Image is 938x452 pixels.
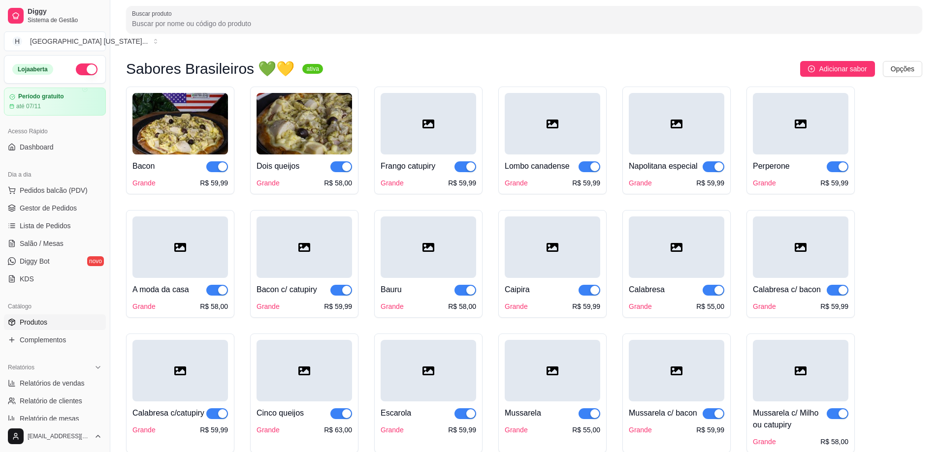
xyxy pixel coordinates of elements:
a: Lista de Pedidos [4,218,106,234]
div: R$ 55,00 [696,301,724,311]
span: Gestor de Pedidos [20,203,77,213]
div: Mussarela c/ Milho ou catupiry [753,407,827,431]
div: R$ 59,99 [200,178,228,188]
div: R$ 58,00 [820,437,848,447]
div: Mussarela [505,407,541,419]
div: Napolitana especial [629,160,698,172]
span: Relatório de clientes [20,396,82,406]
div: [GEOGRAPHIC_DATA] [US_STATE] ... [30,36,148,46]
a: Complementos [4,332,106,348]
div: Grande [629,425,652,435]
div: Acesso Rápido [4,123,106,139]
div: Grande [629,178,652,188]
a: Gestor de Pedidos [4,200,106,216]
div: R$ 63,00 [324,425,352,435]
a: Diggy Botnovo [4,253,106,269]
div: Grande [381,301,404,311]
span: Relatórios [8,363,34,371]
img: product-image [132,93,228,154]
div: R$ 59,99 [572,178,600,188]
div: Grande [257,301,280,311]
span: Pedidos balcão (PDV) [20,185,88,195]
div: Caipira [505,284,530,296]
a: Produtos [4,314,106,330]
div: Grande [132,178,156,188]
a: Relatório de mesas [4,411,106,426]
span: KDS [20,274,34,284]
span: Relatórios de vendas [20,378,85,388]
div: Grande [505,301,528,311]
div: Calabresa [629,284,665,296]
span: Produtos [20,317,47,327]
span: Relatório de mesas [20,414,79,423]
button: Pedidos balcão (PDV) [4,182,106,198]
div: Grande [753,301,776,311]
div: Bacon c/ catupiry [257,284,317,296]
div: Calabresa c/catupiry [132,407,204,419]
div: Grande [381,178,404,188]
div: R$ 59,99 [820,178,848,188]
a: KDS [4,271,106,287]
div: R$ 58,00 [200,301,228,311]
button: [EMAIL_ADDRESS][DOMAIN_NAME] [4,424,106,448]
button: Opções [883,61,922,77]
div: Grande [753,178,776,188]
a: Relatório de clientes [4,393,106,409]
div: Grande [505,425,528,435]
article: Período gratuito [18,93,64,100]
div: Dia a dia [4,167,106,182]
div: R$ 59,99 [696,178,724,188]
span: Opções [891,63,914,74]
div: Grande [505,178,528,188]
div: Bauru [381,284,402,296]
button: Select a team [4,31,106,51]
div: Catálogo [4,299,106,314]
span: Salão / Mesas [20,239,64,248]
span: Complementos [20,335,66,345]
span: Sistema de Gestão [28,16,102,24]
div: Frango catupiry [381,160,435,172]
div: Cinco queijos [257,407,304,419]
div: Calabresa c/ bacon [753,284,821,296]
div: Grande [257,425,280,435]
label: Buscar produto [132,9,175,18]
div: Bacon [132,160,155,172]
span: Diggy Bot [20,256,50,266]
div: R$ 59,99 [448,178,476,188]
div: R$ 58,00 [324,178,352,188]
div: Perperone [753,160,790,172]
div: R$ 59,99 [820,301,848,311]
button: Adicionar sabor [800,61,874,77]
span: Diggy [28,7,102,16]
div: R$ 58,00 [448,301,476,311]
button: Alterar Status [76,63,97,75]
a: DiggySistema de Gestão [4,4,106,28]
div: Loja aberta [12,64,53,75]
span: H [12,36,22,46]
article: até 07/11 [16,102,41,110]
h3: Sabores Brasileiros 💚💛 [126,63,294,75]
div: A moda da casa [132,284,189,296]
div: R$ 59,99 [200,425,228,435]
div: R$ 59,99 [324,301,352,311]
img: product-image [257,93,352,154]
div: R$ 55,00 [572,425,600,435]
div: Grande [132,301,156,311]
div: R$ 59,99 [696,425,724,435]
div: Grande [257,178,280,188]
sup: ativa [302,64,323,74]
div: Grande [132,425,156,435]
span: plus-circle [808,65,815,72]
div: Grande [753,437,776,447]
span: Adicionar sabor [819,63,867,74]
span: Lista de Pedidos [20,221,71,231]
a: Período gratuitoaté 07/11 [4,88,106,116]
div: Mussarela c/ bacon [629,407,697,419]
div: Escarola [381,407,411,419]
div: R$ 59,99 [572,301,600,311]
span: [EMAIL_ADDRESS][DOMAIN_NAME] [28,432,90,440]
a: Salão / Mesas [4,236,106,251]
input: Buscar produto [132,19,916,29]
span: Dashboard [20,142,54,152]
div: Dois queijos [257,160,299,172]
